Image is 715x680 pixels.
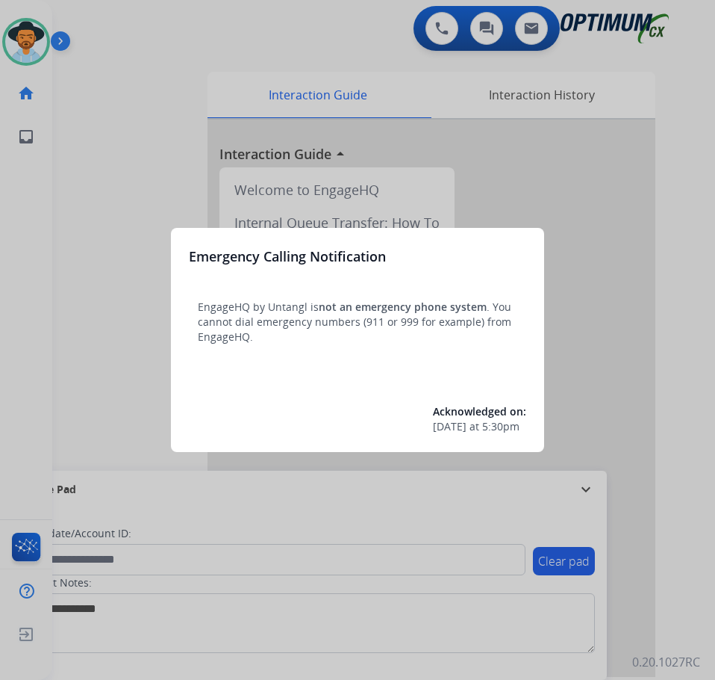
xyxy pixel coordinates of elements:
span: not an emergency phone system [319,300,487,314]
p: EngageHQ by Untangl is . You cannot dial emergency numbers (911 or 999 for example) from EngageHQ. [198,300,517,344]
span: Acknowledged on: [433,404,526,418]
h3: Emergency Calling Notification [189,246,386,267]
span: 5:30pm [482,419,519,434]
span: [DATE] [433,419,466,434]
p: 0.20.1027RC [632,653,700,671]
div: at [433,419,526,434]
